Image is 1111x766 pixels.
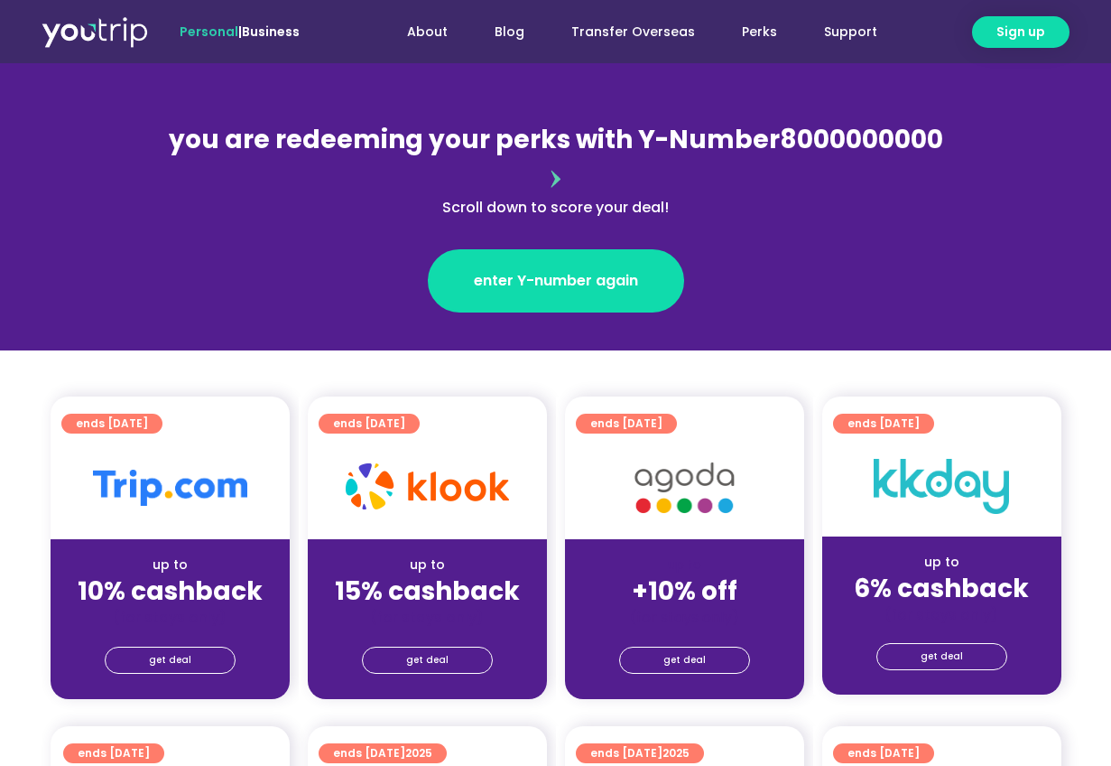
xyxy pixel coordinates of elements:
a: ends [DATE]2025 [319,743,447,763]
a: About [384,15,471,49]
div: (for stays only) [837,605,1047,624]
a: ends [DATE] [576,414,677,434]
strong: 6% cashback [854,571,1029,606]
strong: 10% cashback [78,574,263,609]
span: get deal [406,648,449,673]
nav: Menu [348,15,901,49]
span: Sign up [996,23,1045,42]
a: enter Y-number again [428,249,684,313]
a: get deal [876,643,1007,670]
span: ends [DATE] [333,743,432,763]
div: Scroll down to score your deal! [164,197,948,219]
a: ends [DATE] [61,414,162,434]
span: get deal [921,644,963,669]
span: ends [DATE] [76,414,148,434]
span: ends [DATE] [847,743,920,763]
span: ends [DATE] [78,743,150,763]
span: you are redeeming your perks with Y-Number [169,122,780,157]
div: (for stays only) [65,608,275,627]
span: | [180,23,300,41]
span: ends [DATE] [333,414,405,434]
a: Blog [471,15,548,49]
a: ends [DATE] [319,414,420,434]
div: 8000000000 [164,121,948,219]
a: Sign up [972,16,1069,48]
a: ends [DATE] [833,743,934,763]
a: ends [DATE] [63,743,164,763]
div: (for stays only) [579,608,790,627]
span: get deal [663,648,706,673]
span: 2025 [662,745,690,761]
a: ends [DATE]2025 [576,743,704,763]
span: Personal [180,23,238,41]
span: enter Y-number again [474,270,638,292]
span: ends [DATE] [590,743,690,763]
span: up to [668,556,701,574]
a: get deal [619,647,750,674]
a: ends [DATE] [833,414,934,434]
a: Transfer Overseas [548,15,718,49]
span: get deal [149,648,191,673]
a: Support [801,15,901,49]
div: up to [322,556,532,574]
a: get deal [362,647,493,674]
strong: 15% cashback [335,574,520,609]
span: ends [DATE] [847,414,920,434]
div: up to [837,553,1047,572]
a: Business [242,23,300,41]
strong: +10% off [632,574,737,609]
div: (for stays only) [322,608,532,627]
span: 2025 [405,745,432,761]
a: get deal [105,647,236,674]
a: Perks [718,15,801,49]
div: up to [65,556,275,574]
span: ends [DATE] [590,414,662,434]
